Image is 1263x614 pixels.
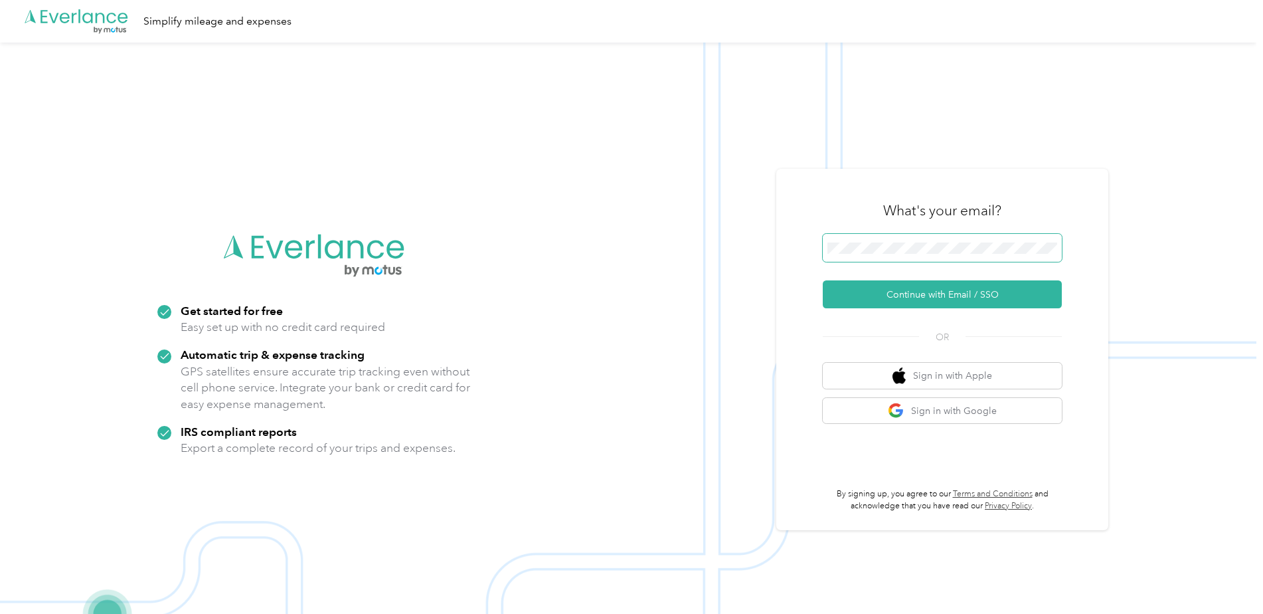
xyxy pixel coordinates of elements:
img: google logo [888,403,904,419]
p: Export a complete record of your trips and expenses. [181,440,456,457]
a: Privacy Policy [985,501,1032,511]
button: Continue with Email / SSO [823,280,1062,308]
p: Easy set up with no credit card required [181,319,385,336]
button: apple logoSign in with Apple [823,363,1062,389]
strong: Get started for free [181,304,283,318]
span: OR [919,330,966,344]
strong: IRS compliant reports [181,425,297,439]
p: By signing up, you agree to our and acknowledge that you have read our . [823,488,1062,512]
div: Simplify mileage and expenses [143,13,292,30]
strong: Automatic trip & expense tracking [181,348,365,361]
p: GPS satellites ensure accurate trip tracking even without cell phone service. Integrate your bank... [181,363,471,413]
button: google logoSign in with Google [823,398,1062,424]
a: Terms and Conditions [953,489,1033,499]
img: apple logo [892,367,906,384]
h3: What's your email? [883,201,1001,220]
